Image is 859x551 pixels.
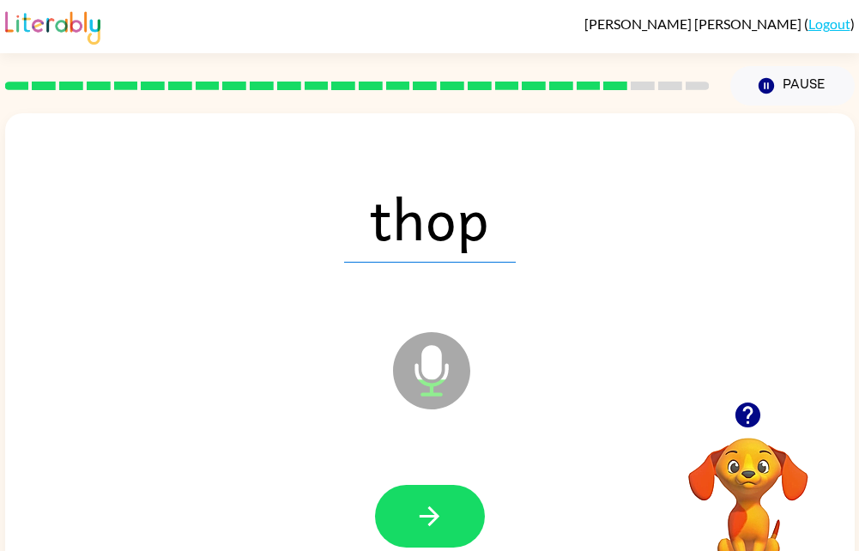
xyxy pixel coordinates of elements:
[730,66,855,106] button: Pause
[5,7,100,45] img: Literably
[584,15,855,32] div: ( )
[584,15,804,32] span: [PERSON_NAME] [PERSON_NAME]
[808,15,850,32] a: Logout
[344,173,516,263] span: thop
